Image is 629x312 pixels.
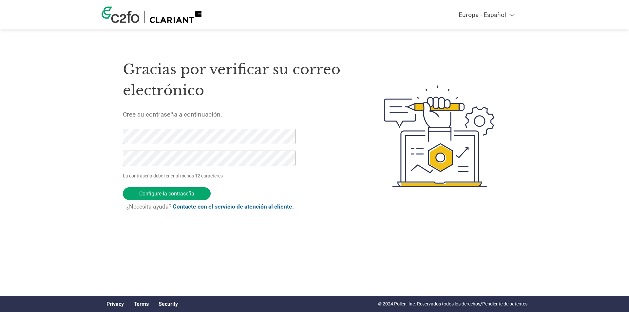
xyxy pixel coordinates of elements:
[123,187,211,200] input: Configure la contraseña
[378,301,527,307] p: © 2024 Pollen, Inc. Reservados todos los derechos/Pendiente de patentes
[150,11,201,23] img: Clariant
[173,203,294,210] a: Contacte con el servicio de atención al cliente.
[134,301,149,307] a: Terms
[102,7,140,23] img: c2fo logo
[159,301,178,307] a: Security
[123,59,353,101] h1: Gracias por verificar su correo electrónico
[123,111,353,118] h5: Cree su contraseña a continuación.
[123,173,298,179] p: La contraseña debe tener al menos 12 caracteres
[372,49,506,223] img: create-password
[106,301,124,307] a: Privacy
[126,203,294,210] span: ¿Necesita ayuda?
